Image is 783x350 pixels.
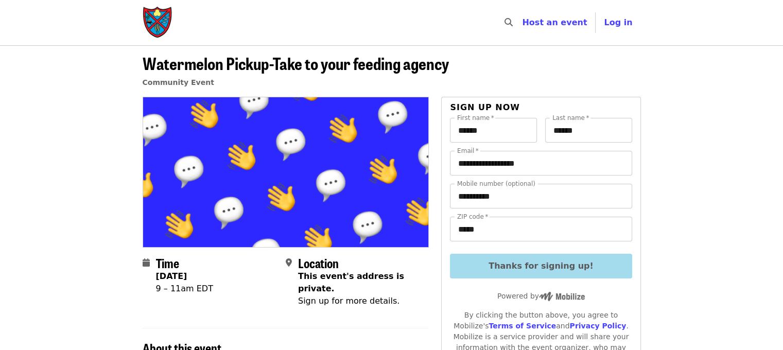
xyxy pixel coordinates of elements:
a: Privacy Policy [569,322,626,330]
div: 9 – 11am EDT [156,283,213,295]
span: Sign up now [450,102,520,112]
span: Sign up for more details. [298,296,399,306]
span: This event's address is private. [298,271,404,293]
span: Location [298,254,339,272]
button: Log in [596,12,640,33]
input: First name [450,118,537,143]
input: Last name [545,118,632,143]
input: Mobile number (optional) [450,184,632,208]
span: Log in [604,17,632,27]
img: Powered by Mobilize [539,292,585,301]
img: Society of St. Andrew - Home [143,6,173,39]
input: ZIP code [450,217,632,241]
strong: [DATE] [156,271,187,281]
label: Last name [552,115,589,121]
i: search icon [504,17,513,27]
input: Search [519,10,527,35]
label: Email [457,148,479,154]
span: Watermelon Pickup-Take to your feeding agency [143,51,449,75]
a: Terms of Service [489,322,556,330]
img: Watermelon Pickup-Take to your feeding agency organized by Society of St. Andrew [143,97,429,247]
button: Thanks for signing up! [450,254,632,278]
a: Host an event [522,17,587,27]
label: ZIP code [457,214,488,220]
input: Email [450,151,632,176]
span: Time [156,254,179,272]
span: Powered by [497,292,585,300]
i: map-marker-alt icon [286,258,292,268]
a: Community Event [143,78,214,86]
label: Mobile number (optional) [457,181,535,187]
label: First name [457,115,494,121]
i: calendar icon [143,258,150,268]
